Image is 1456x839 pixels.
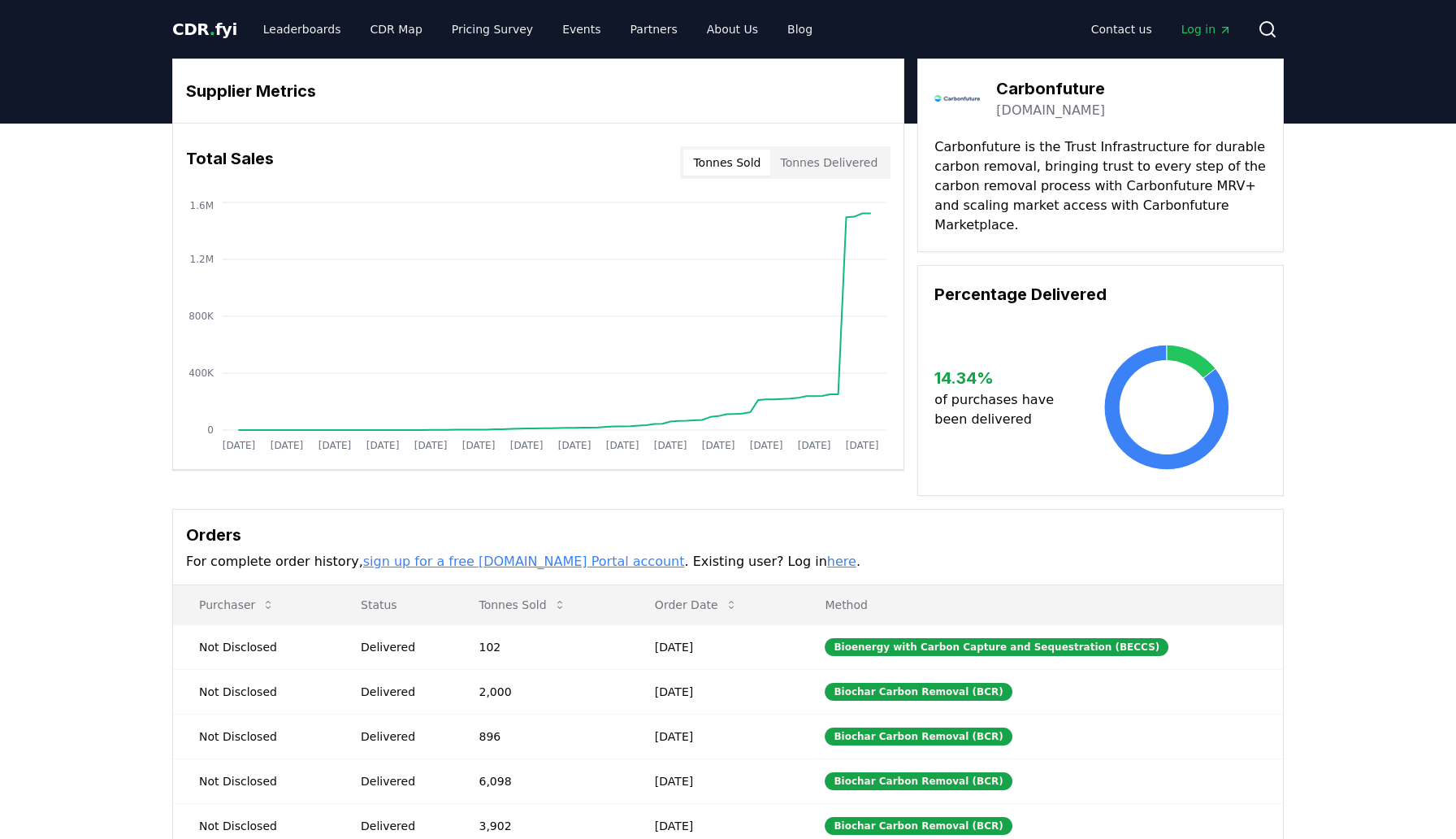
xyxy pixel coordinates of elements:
[770,150,887,176] button: Tonnes Delivered
[996,101,1105,120] a: [DOMAIN_NAME]
[361,773,440,789] div: Delivered
[825,728,1012,746] div: Biochar Carbon Removal (BCR)
[348,597,440,613] p: Status
[827,554,856,569] a: here
[173,624,335,669] td: Not Disclosed
[173,669,335,714] td: Not Disclosed
[1078,15,1165,44] a: Contact us
[549,15,613,44] a: Events
[798,440,831,451] tspan: [DATE]
[629,714,799,759] td: [DATE]
[172,20,237,39] span: CDR fyi
[271,440,304,451] tspan: [DATE]
[188,367,214,379] tspan: 400K
[357,15,435,44] a: CDR Map
[186,552,1270,572] p: For complete order history, . Existing user? Log in .
[453,669,628,714] td: 2,000
[683,150,770,176] button: Tonnes Sold
[774,15,825,44] a: Blog
[414,440,448,451] tspan: [DATE]
[654,440,687,451] tspan: [DATE]
[190,254,214,265] tspan: 1.2M
[188,311,214,322] tspan: 800K
[462,440,496,451] tspan: [DATE]
[453,714,628,759] td: 896
[186,589,288,621] button: Purchaser
[629,624,799,669] td: [DATE]
[606,440,639,451] tspan: [DATE]
[439,15,546,44] a: Pricing Survey
[825,817,1012,835] div: Biochar Carbon Removal (BCR)
[510,440,544,451] tspan: [DATE]
[629,669,799,714] td: [DATE]
[617,15,691,44] a: Partners
[934,282,1267,306] h3: Percentage Delivered
[361,639,440,655] div: Delivered
[934,76,980,121] img: Carbonfuture-logo
[812,597,1270,613] p: Method
[846,440,879,451] tspan: [DATE]
[173,759,335,803] td: Not Disclosed
[934,390,1067,429] p: of purchases have been delivered
[366,440,400,451] tspan: [DATE]
[186,79,890,103] h3: Supplier Metrics
[750,440,783,451] tspan: [DATE]
[466,589,578,621] button: Tonnes Sold
[172,18,237,41] a: CDR.fyi
[934,137,1267,235] p: Carbonfuture is the Trust Infrastructure for durable carbon removal, bringing trust to every step...
[250,15,825,44] nav: Main
[996,76,1105,101] h3: Carbonfuture
[361,684,440,700] div: Delivered
[1078,15,1245,44] nav: Main
[190,200,214,211] tspan: 1.6M
[210,20,215,39] span: .
[223,440,256,451] tspan: [DATE]
[207,424,214,436] tspan: 0
[558,440,591,451] tspan: [DATE]
[1181,21,1232,37] span: Log in
[186,523,1270,547] h3: Orders
[825,638,1168,656] div: Bioenergy with Carbon Capture and Sequestration (BECCS)
[629,759,799,803] td: [DATE]
[1168,15,1245,44] a: Log in
[318,440,352,451] tspan: [DATE]
[361,818,440,834] div: Delivered
[186,146,274,179] h3: Total Sales
[363,554,685,569] a: sign up for a free [DOMAIN_NAME] Portal account
[453,759,628,803] td: 6,098
[642,589,751,621] button: Order Date
[825,772,1012,790] div: Biochar Carbon Removal (BCR)
[361,728,440,745] div: Delivered
[250,15,354,44] a: Leaderboards
[934,366,1067,390] h3: 14.34 %
[825,683,1012,701] div: Biochar Carbon Removal (BCR)
[453,624,628,669] td: 102
[173,714,335,759] td: Not Disclosed
[694,15,771,44] a: About Us
[702,440,735,451] tspan: [DATE]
